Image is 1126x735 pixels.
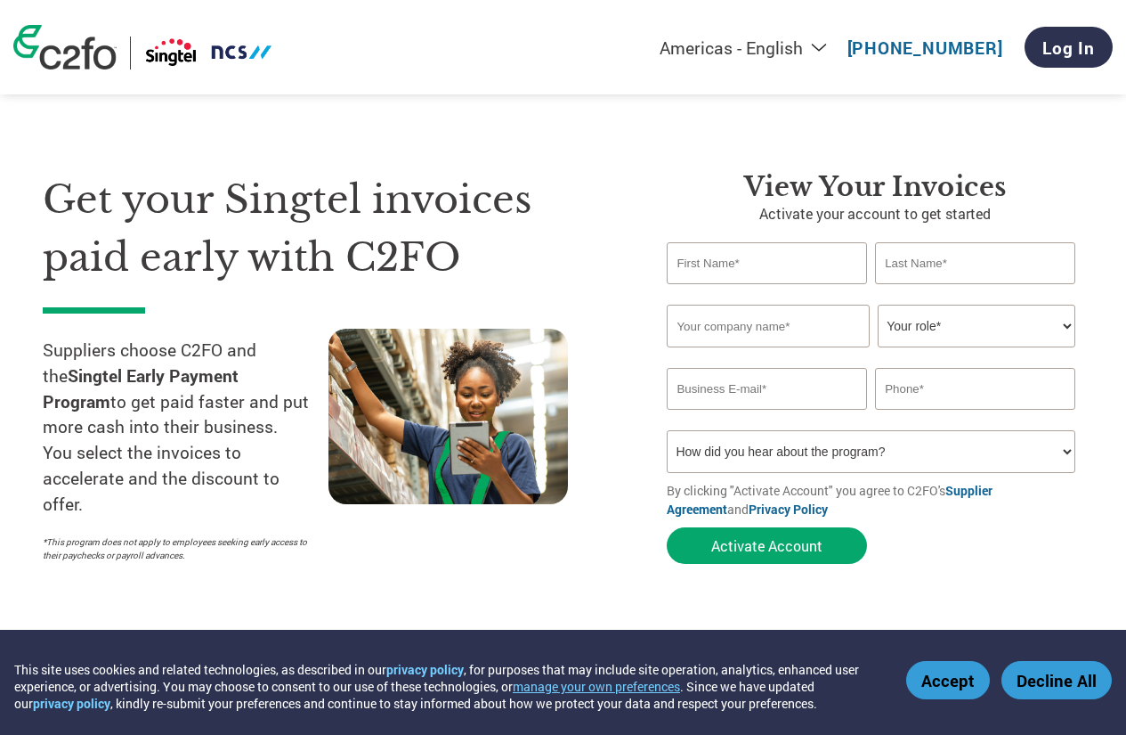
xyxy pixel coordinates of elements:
div: Invalid company name or company name is too long [667,349,1074,361]
img: c2fo logo [13,25,117,69]
h1: Get your Singtel invoices paid early with C2FO [43,171,613,286]
a: Supplier Agreement [667,482,992,518]
a: [PHONE_NUMBER] [847,37,1003,59]
button: manage your own preferences [513,678,680,695]
button: Accept [906,661,990,699]
p: By clicking "Activate Account" you agree to C2FO's and [667,481,1083,519]
a: Log In [1025,27,1113,68]
button: Decline All [1001,661,1112,699]
h3: View Your Invoices [667,171,1083,203]
input: First Name* [667,242,866,284]
input: Phone* [875,368,1074,410]
div: Invalid last name or last name is too long [875,286,1074,298]
button: Activate Account [667,527,867,564]
strong: Singtel Early Payment Program [43,364,239,412]
div: This site uses cookies and related technologies, as described in our , for purposes that may incl... [14,661,880,712]
p: *This program does not apply to employees seeking early access to their paychecks or payroll adva... [43,535,311,562]
a: privacy policy [33,695,110,712]
p: Activate your account to get started [667,203,1083,225]
div: Invalid first name or first name is too long [667,286,866,298]
div: Inavlid Email Address [667,412,866,423]
img: supply chain worker [328,329,568,504]
a: Privacy Policy [749,501,828,518]
input: Invalid Email format [667,368,866,410]
input: Last Name* [875,242,1074,284]
div: Inavlid Phone Number [875,412,1074,423]
img: Singtel [144,37,273,69]
a: privacy policy [386,661,464,678]
p: Suppliers choose C2FO and the to get paid faster and put more cash into their business. You selec... [43,338,328,518]
input: Your company name* [667,305,869,347]
select: Title/Role [878,305,1074,347]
